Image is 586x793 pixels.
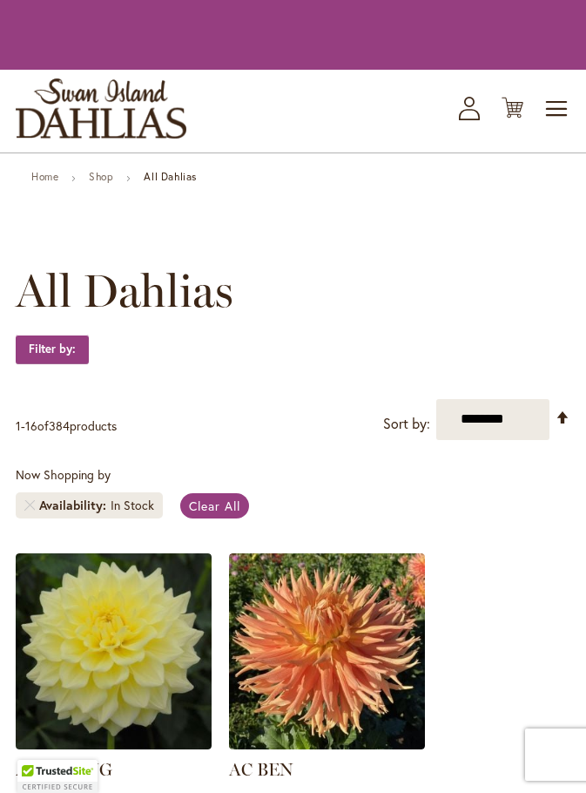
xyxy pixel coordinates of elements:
iframe: Launch Accessibility Center [13,731,62,780]
a: store logo [16,78,186,139]
span: 16 [25,417,37,434]
strong: Filter by: [16,335,89,364]
a: Clear All [180,493,249,518]
span: 384 [49,417,70,434]
span: 1 [16,417,21,434]
img: AC BEN [229,553,425,749]
strong: All Dahlias [144,170,197,183]
a: AC BEN [229,736,425,753]
a: Remove Availability In Stock [24,500,35,511]
a: Shop [89,170,113,183]
span: Now Shopping by [16,466,111,483]
span: Availability [39,497,111,514]
label: Sort by: [383,408,430,440]
a: Home [31,170,58,183]
p: - of products [16,412,117,440]
div: In Stock [111,497,154,514]
span: All Dahlias [16,265,233,317]
a: A-PEELING [16,759,112,780]
a: A-Peeling [16,736,212,753]
a: AC BEN [229,759,293,780]
img: A-Peeling [16,553,212,749]
span: Clear All [189,498,240,514]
